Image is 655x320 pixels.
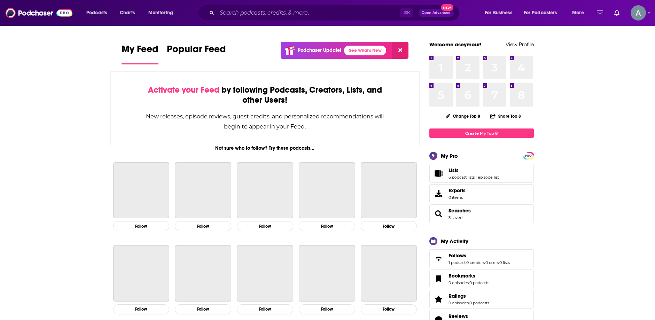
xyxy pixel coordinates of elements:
button: Follow [237,221,293,231]
a: Planet Money [237,162,293,219]
span: For Business [485,8,512,18]
span: Exports [432,189,446,198]
a: Reviews [449,313,489,319]
span: My Feed [122,43,158,59]
button: Follow [113,304,170,314]
a: TED Talks Daily [299,245,355,302]
p: Podchaser Update! [298,47,341,53]
span: Logged in as aseymour [631,5,646,21]
span: Lists [449,167,459,173]
a: This American Life [175,162,231,219]
a: 0 podcasts [469,301,489,305]
span: ⌘ K [400,8,413,17]
a: Show notifications dropdown [594,7,606,19]
div: by following Podcasts, Creators, Lists, and other Users! [146,85,385,105]
a: The Joe Rogan Experience [113,162,170,219]
a: Follows [432,254,446,264]
a: View Profile [506,41,534,48]
span: 0 items [449,195,466,200]
span: Ratings [449,293,466,299]
a: Popular Feed [167,43,226,64]
a: Business Wars [361,245,417,302]
span: Bookmarks [429,270,534,288]
a: Radiolab [113,245,170,302]
a: Searches [432,209,446,219]
a: Freakonomics Radio [237,245,293,302]
a: Create My Top 8 [429,128,534,138]
span: Open Advanced [422,11,451,15]
a: 0 creators [466,260,485,265]
span: For Podcasters [524,8,557,18]
button: Follow [113,221,170,231]
span: Reviews [449,313,468,319]
a: Ologies with Alie Ward [175,245,231,302]
a: The Daily [299,162,355,219]
button: open menu [143,7,182,18]
button: Open AdvancedNew [419,9,454,17]
span: New [441,4,453,11]
button: Follow [299,221,355,231]
a: 1 podcast [449,260,466,265]
button: Follow [361,221,417,231]
button: open menu [81,7,116,18]
button: open menu [567,7,593,18]
span: Popular Feed [167,43,226,59]
button: Share Top 8 [490,109,521,123]
a: 0 lists [499,260,510,265]
button: Change Top 8 [442,112,485,120]
a: 3 saved [449,215,462,220]
span: Charts [120,8,135,18]
a: 0 podcasts [469,280,489,285]
a: 0 episodes [449,301,469,305]
a: 0 users [485,260,499,265]
a: Lists [432,169,446,178]
span: Exports [449,187,466,194]
a: 6 podcast lists [449,175,475,180]
div: My Pro [441,153,458,159]
span: Lists [429,164,534,183]
img: Podchaser - Follow, Share and Rate Podcasts [6,6,72,19]
span: Bookmarks [449,273,475,279]
a: 0 episodes [449,280,469,285]
a: My Feed [122,43,158,64]
button: Follow [175,304,231,314]
span: , [466,260,466,265]
span: Monitoring [148,8,173,18]
a: Exports [429,184,534,203]
div: My Activity [441,238,468,244]
a: Ratings [449,293,489,299]
button: Show profile menu [631,5,646,21]
button: Follow [237,304,293,314]
a: Searches [449,208,471,214]
a: Charts [115,7,139,18]
input: Search podcasts, credits, & more... [217,7,400,18]
button: open menu [519,7,567,18]
span: Searches [429,204,534,223]
a: Show notifications dropdown [611,7,622,19]
div: Not sure who to follow? Try these podcasts... [110,145,420,151]
img: User Profile [631,5,646,21]
a: My Favorite Murder with Karen Kilgariff and Georgia Hardstark [361,162,417,219]
div: New releases, episode reviews, guest credits, and personalized recommendations will begin to appe... [146,111,385,132]
button: Follow [299,304,355,314]
a: PRO [524,153,533,158]
a: 1 episode list [475,175,499,180]
a: Bookmarks [449,273,489,279]
a: Follows [449,252,510,259]
span: More [572,8,584,18]
button: open menu [480,7,521,18]
span: Activate your Feed [148,85,219,95]
a: Lists [449,167,499,173]
a: Ratings [432,294,446,304]
a: See What's New [344,46,386,55]
span: Ratings [429,290,534,309]
span: Podcasts [86,8,107,18]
